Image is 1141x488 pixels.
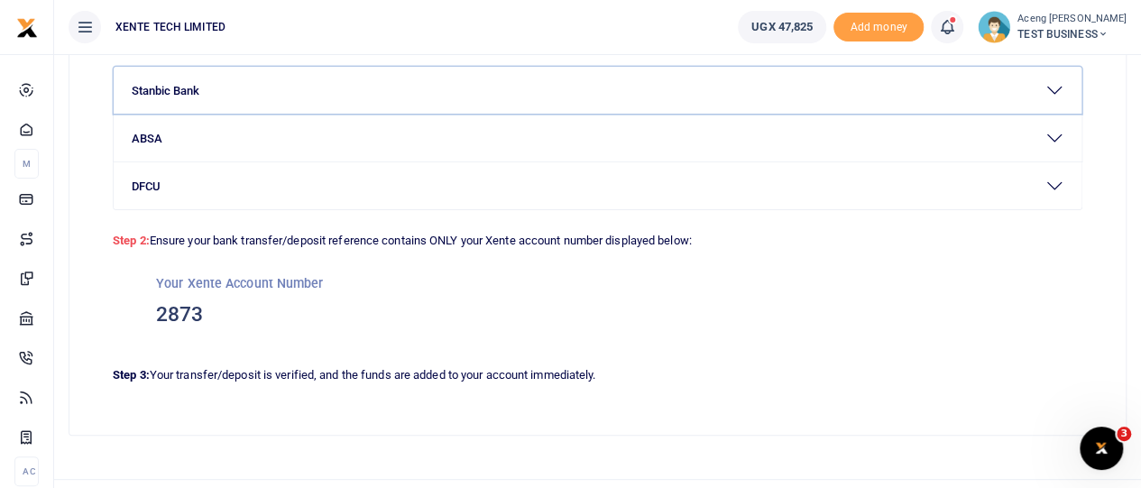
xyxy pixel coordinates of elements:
iframe: Intercom live chat [1080,427,1123,470]
small: Your Xente Account Number [156,276,324,290]
li: M [14,149,39,179]
li: Toup your wallet [833,13,924,42]
span: 3 [1117,427,1131,441]
a: Add money [833,19,924,32]
h3: 2873 [156,301,1039,328]
a: profile-user Aceng [PERSON_NAME] TEST BUSINESS [978,11,1127,43]
span: XENTE TECH LIMITED [108,19,233,35]
small: Aceng [PERSON_NAME] [1017,12,1127,27]
button: DFCU [114,162,1081,209]
p: Your transfer/deposit is verified, and the funds are added to your account immediately. [113,366,1082,385]
span: UGX 47,825 [751,18,813,36]
li: Wallet ballance [731,11,833,43]
li: Ac [14,456,39,486]
strong: Step 2: [113,234,150,247]
button: Stanbic Bank [114,67,1081,114]
button: ABSA [114,115,1081,161]
span: TEST BUSINESS [1017,26,1127,42]
p: Ensure your bank transfer/deposit reference contains ONLY your Xente account number displayed below: [113,225,1082,251]
a: logo-small logo-large logo-large [16,20,38,33]
a: UGX 47,825 [738,11,826,43]
img: logo-small [16,17,38,39]
span: Add money [833,13,924,42]
img: profile-user [978,11,1010,43]
strong: Step 3: [113,368,150,382]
